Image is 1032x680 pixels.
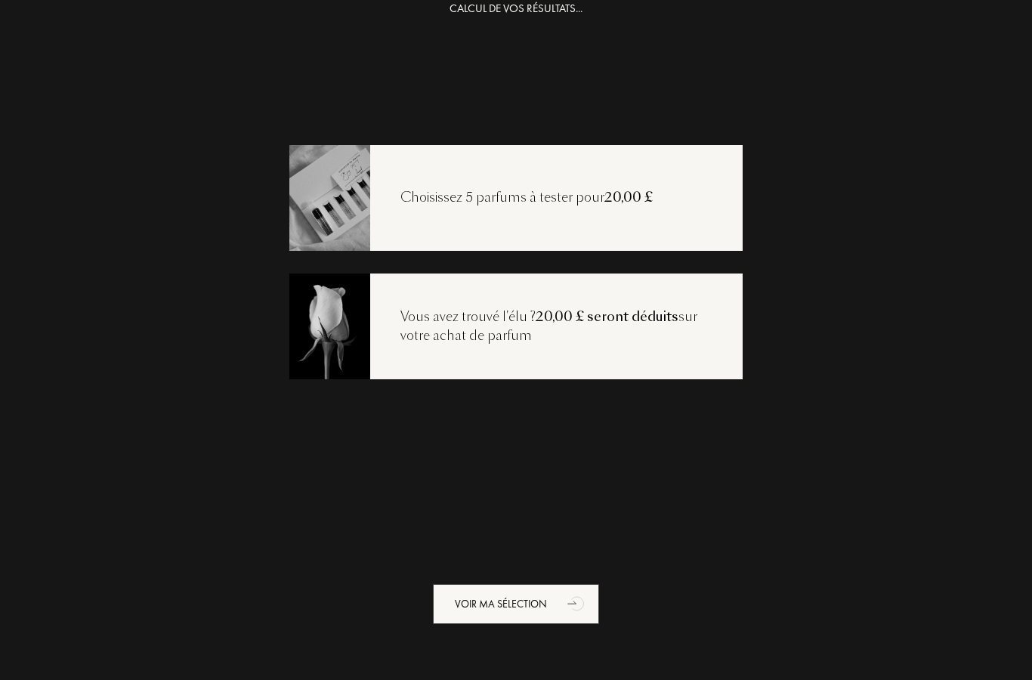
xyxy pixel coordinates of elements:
span: 20,00 £ seront déduits [536,308,678,326]
div: Vous avez trouvé l'élu ? sur votre achat de parfum [370,308,743,346]
span: 20,00 £ [604,188,653,206]
img: recoload3.png [289,271,370,380]
div: Choisissez 5 parfums à tester pour [370,188,683,208]
img: recoload1.png [289,143,370,252]
div: animation [562,588,592,618]
div: Voir ma sélection [433,584,599,624]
